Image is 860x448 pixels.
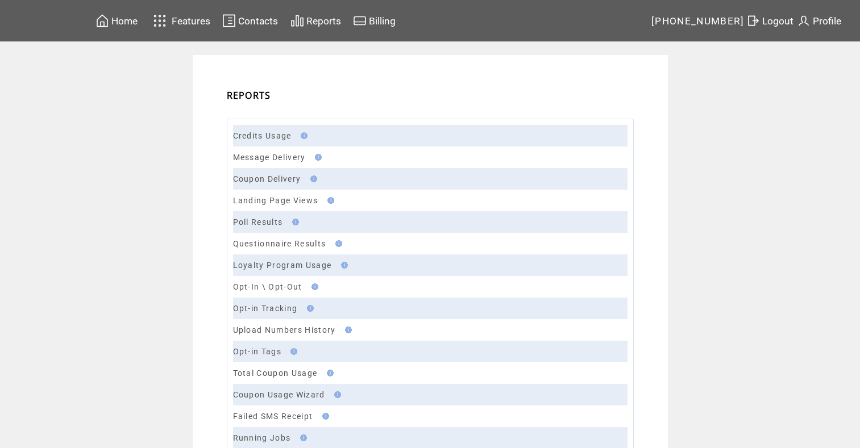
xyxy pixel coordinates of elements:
a: Home [94,12,139,30]
img: help.gif [289,219,299,225]
img: help.gif [324,197,334,204]
img: help.gif [323,370,334,376]
img: creidtcard.svg [353,14,367,28]
img: help.gif [338,262,348,269]
span: [PHONE_NUMBER] [651,15,745,27]
img: help.gif [287,348,297,355]
img: exit.svg [746,14,760,28]
img: profile.svg [797,14,811,28]
span: Home [111,15,138,27]
img: help.gif [319,413,329,420]
img: help.gif [297,132,308,139]
img: help.gif [304,305,314,312]
a: Credits Usage [233,131,292,140]
a: Message Delivery [233,153,306,162]
a: Opt-in Tracking [233,304,298,313]
a: Features [148,10,213,32]
a: Profile [795,12,843,30]
a: Billing [351,12,397,30]
a: Questionnaire Results [233,239,326,248]
a: Opt-In \ Opt-Out [233,282,302,291]
a: Upload Numbers History [233,325,336,334]
img: help.gif [311,154,322,161]
a: Contacts [221,12,280,30]
span: Billing [369,15,396,27]
img: help.gif [308,283,318,290]
a: Coupon Delivery [233,174,301,183]
img: help.gif [332,240,342,247]
a: Coupon Usage Wizard [233,390,325,399]
img: contacts.svg [222,14,236,28]
img: features.svg [150,11,170,30]
a: Loyalty Program Usage [233,261,332,270]
a: Landing Page Views [233,196,318,205]
span: Contacts [238,15,278,27]
span: REPORTS [227,89,271,102]
a: Poll Results [233,217,283,227]
img: help.gif [297,434,307,441]
a: Logout [745,12,795,30]
img: home.svg [95,14,109,28]
span: Profile [813,15,841,27]
a: Reports [289,12,343,30]
span: Reports [306,15,341,27]
img: help.gif [342,326,352,333]
a: Total Coupon Usage [233,369,318,378]
span: Logout [762,15,793,27]
a: Opt-in Tags [233,347,282,356]
a: Failed SMS Receipt [233,412,313,421]
img: chart.svg [290,14,304,28]
a: Running Jobs [233,433,291,442]
img: help.gif [331,391,341,398]
img: help.gif [307,175,317,182]
span: Features [172,15,210,27]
